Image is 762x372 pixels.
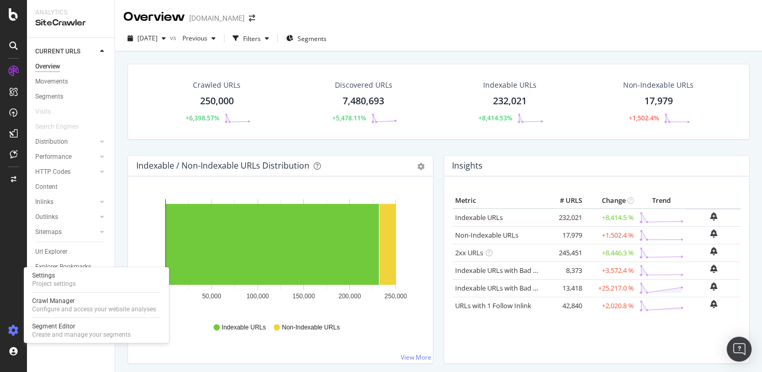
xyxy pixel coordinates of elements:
div: Overview [123,8,185,26]
div: +5,478.11% [332,114,366,122]
div: Sitemaps [35,227,62,238]
div: +1,502.4% [629,114,659,122]
button: Segments [282,30,331,47]
a: 2xx URLs [455,248,483,257]
a: Segments [35,91,107,102]
div: bell-plus [710,265,717,273]
div: Distribution [35,136,68,147]
div: 250,000 [200,94,234,108]
a: Segment EditorCreate and manage your segments [28,321,165,340]
button: Previous [178,30,220,47]
th: Metric [453,193,543,209]
th: Change [585,193,637,209]
div: HTTP Codes [35,167,70,177]
div: bell-plus [710,229,717,238]
div: Configure and access your website analyses [32,305,156,313]
div: bell-plus [710,300,717,308]
th: Trend [637,193,686,209]
div: CURRENT URLS [35,46,80,57]
td: 232,021 [543,209,585,227]
div: Create and manage your segments [32,330,131,339]
td: 13,418 [543,279,585,297]
div: SiteCrawler [35,17,106,29]
div: Open Intercom Messenger [727,337,752,362]
div: gear [417,163,425,170]
div: Content [35,182,58,192]
a: SettingsProject settings [28,270,165,289]
a: Sitemaps [35,227,97,238]
div: +8,414.53% [478,114,512,122]
a: Indexable URLs with Bad H1 [455,266,542,275]
div: Non-Indexable URLs [623,80,694,90]
text: 200,000 [338,293,361,300]
a: Distribution [35,136,97,147]
a: Movements [35,76,107,87]
th: # URLS [543,193,585,209]
div: Outlinks [35,212,58,223]
div: Segments [35,91,63,102]
div: Settings [32,271,76,280]
a: Explorer Bookmarks [35,261,107,272]
div: 7,480,693 [343,94,384,108]
td: +25,217.0 % [585,279,637,297]
a: Overview [35,61,107,72]
a: URLs with 1 Follow Inlink [455,301,531,310]
div: bell-plus [710,212,717,221]
a: Non-Indexable URLs [455,230,518,240]
div: Indexable / Non-Indexable URLs Distribution [136,160,309,171]
div: arrow-right-arrow-left [249,15,255,22]
div: Explorer Bookmarks [35,261,91,272]
h4: Insights [452,159,483,173]
a: Outlinks [35,212,97,223]
td: 17,979 [543,226,585,244]
td: 8,373 [543,261,585,279]
span: Non-Indexable URLs [282,323,340,332]
a: Crawl ManagerConfigure and access your website analyses [28,296,165,314]
div: Performance [35,151,72,162]
td: +8,414.5 % [585,209,637,227]
td: +8,446.3 % [585,244,637,261]
svg: A chart. [136,193,425,313]
div: Search Engines [35,121,78,132]
td: 245,451 [543,244,585,261]
span: vs [170,33,178,42]
div: Inlinks [35,197,53,208]
button: Filters [229,30,273,47]
a: Indexable URLs [455,213,503,222]
div: Indexable URLs [483,80,537,90]
div: 17,979 [644,94,673,108]
td: +3,572.4 % [585,261,637,279]
td: +1,502.4 % [585,226,637,244]
span: Indexable URLs [222,323,266,332]
span: Segments [298,34,327,43]
div: Movements [35,76,68,87]
text: 250,000 [385,293,407,300]
div: Visits [35,106,51,117]
span: 2025 Sep. 26th [137,34,158,43]
a: Indexable URLs with Bad Description [455,283,568,293]
text: 150,000 [292,293,315,300]
a: Search Engines [35,121,89,132]
a: Inlinks [35,197,97,208]
text: 50,000 [202,293,221,300]
div: bell-plus [710,247,717,255]
div: Analytics [35,8,106,17]
div: Filters [243,34,261,43]
a: Visits [35,106,61,117]
div: Url Explorer [35,246,67,257]
span: Previous [178,34,207,43]
div: Crawled URLs [193,80,241,90]
a: Performance [35,151,97,162]
td: +2,020.8 % [585,297,637,314]
div: 232,021 [493,94,527,108]
div: [DOMAIN_NAME] [189,13,245,23]
div: Discovered URLs [335,80,392,90]
div: Crawl Manager [32,297,156,305]
text: 100,000 [246,293,269,300]
a: HTTP Codes [35,167,97,177]
a: View More [401,353,431,362]
div: bell-plus [710,282,717,291]
div: +6,398.57% [186,114,219,122]
td: 42,840 [543,297,585,314]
